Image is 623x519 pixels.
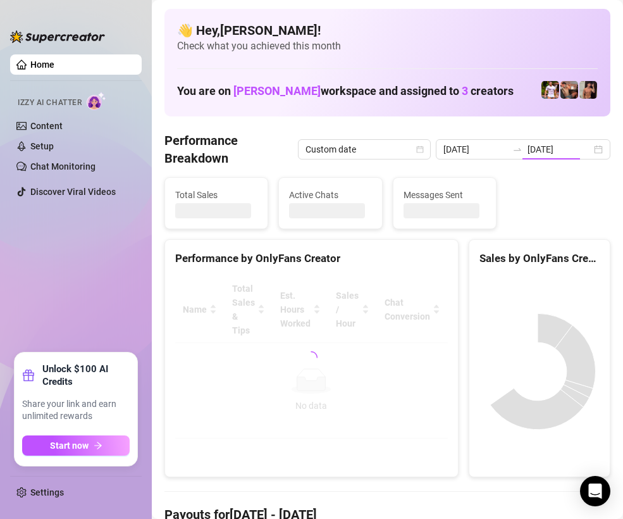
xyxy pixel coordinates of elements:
[22,369,35,382] span: gift
[30,121,63,131] a: Content
[22,398,130,423] span: Share your link and earn unlimited rewards
[164,132,298,167] h4: Performance Breakdown
[175,250,448,267] div: Performance by OnlyFans Creator
[462,84,468,97] span: 3
[305,351,318,364] span: loading
[30,59,54,70] a: Home
[233,84,321,97] span: [PERSON_NAME]
[50,441,89,451] span: Start now
[177,22,598,39] h4: 👋 Hey, [PERSON_NAME] !
[30,487,64,497] a: Settings
[404,188,486,202] span: Messages Sent
[30,187,116,197] a: Discover Viral Videos
[177,84,514,98] h1: You are on workspace and assigned to creators
[560,81,578,99] img: Osvaldo
[579,81,597,99] img: Zach
[512,144,522,154] span: swap-right
[94,441,102,450] span: arrow-right
[22,435,130,456] button: Start nowarrow-right
[512,144,522,154] span: to
[177,39,598,53] span: Check what you achieved this month
[580,476,610,506] div: Open Intercom Messenger
[289,188,371,202] span: Active Chats
[527,142,591,156] input: End date
[305,140,423,159] span: Custom date
[479,250,600,267] div: Sales by OnlyFans Creator
[18,97,82,109] span: Izzy AI Chatter
[175,188,257,202] span: Total Sales
[30,161,96,172] a: Chat Monitoring
[42,363,130,388] strong: Unlock $100 AI Credits
[87,92,106,110] img: AI Chatter
[443,142,507,156] input: Start date
[416,146,424,153] span: calendar
[541,81,559,99] img: Hector
[30,141,54,151] a: Setup
[10,30,105,43] img: logo-BBDzfeDw.svg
